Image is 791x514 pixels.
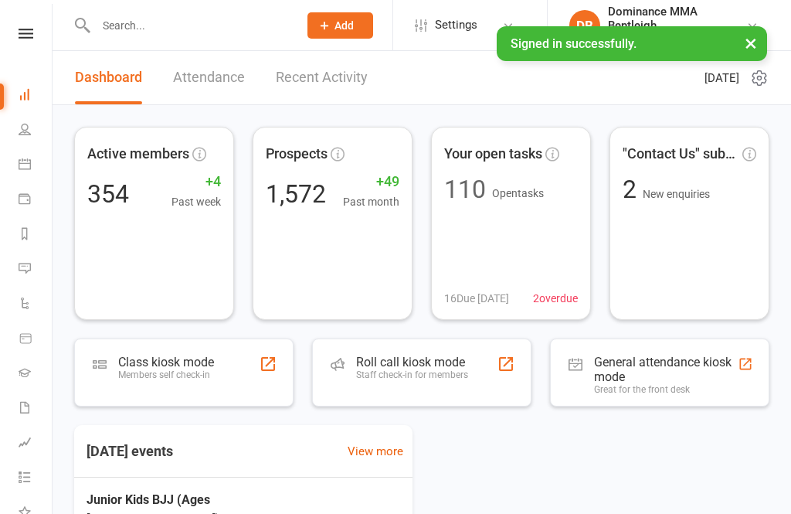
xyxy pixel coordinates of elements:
[266,182,326,206] div: 1,572
[623,175,643,204] span: 2
[276,51,368,104] a: Recent Activity
[533,290,578,307] span: 2 overdue
[343,193,399,210] span: Past month
[643,188,710,200] span: New enquiries
[623,143,739,165] span: "Contact Us" submissions
[118,369,214,380] div: Members self check-in
[19,322,53,357] a: Product Sales
[19,148,53,183] a: Calendar
[343,171,399,193] span: +49
[569,10,600,41] div: DB
[307,12,373,39] button: Add
[356,355,468,369] div: Roll call kiosk mode
[435,8,477,43] span: Settings
[334,19,354,32] span: Add
[444,143,542,165] span: Your open tasks
[704,69,739,87] span: [DATE]
[19,79,53,114] a: Dashboard
[356,369,468,380] div: Staff check-in for members
[118,355,214,369] div: Class kiosk mode
[594,355,738,384] div: General attendance kiosk mode
[348,442,403,461] a: View more
[19,114,53,148] a: People
[19,183,53,218] a: Payments
[74,437,185,465] h3: [DATE] events
[737,26,765,60] button: ×
[19,218,53,253] a: Reports
[19,427,53,461] a: Assessments
[594,384,738,395] div: Great for the front desk
[91,15,287,36] input: Search...
[87,143,189,165] span: Active members
[492,187,544,199] span: Open tasks
[171,171,221,193] span: +4
[75,51,142,104] a: Dashboard
[87,182,129,206] div: 354
[511,36,637,51] span: Signed in successfully.
[444,290,509,307] span: 16 Due [DATE]
[171,193,221,210] span: Past week
[444,177,486,202] div: 110
[173,51,245,104] a: Attendance
[266,143,328,165] span: Prospects
[608,5,746,32] div: Dominance MMA Bentleigh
